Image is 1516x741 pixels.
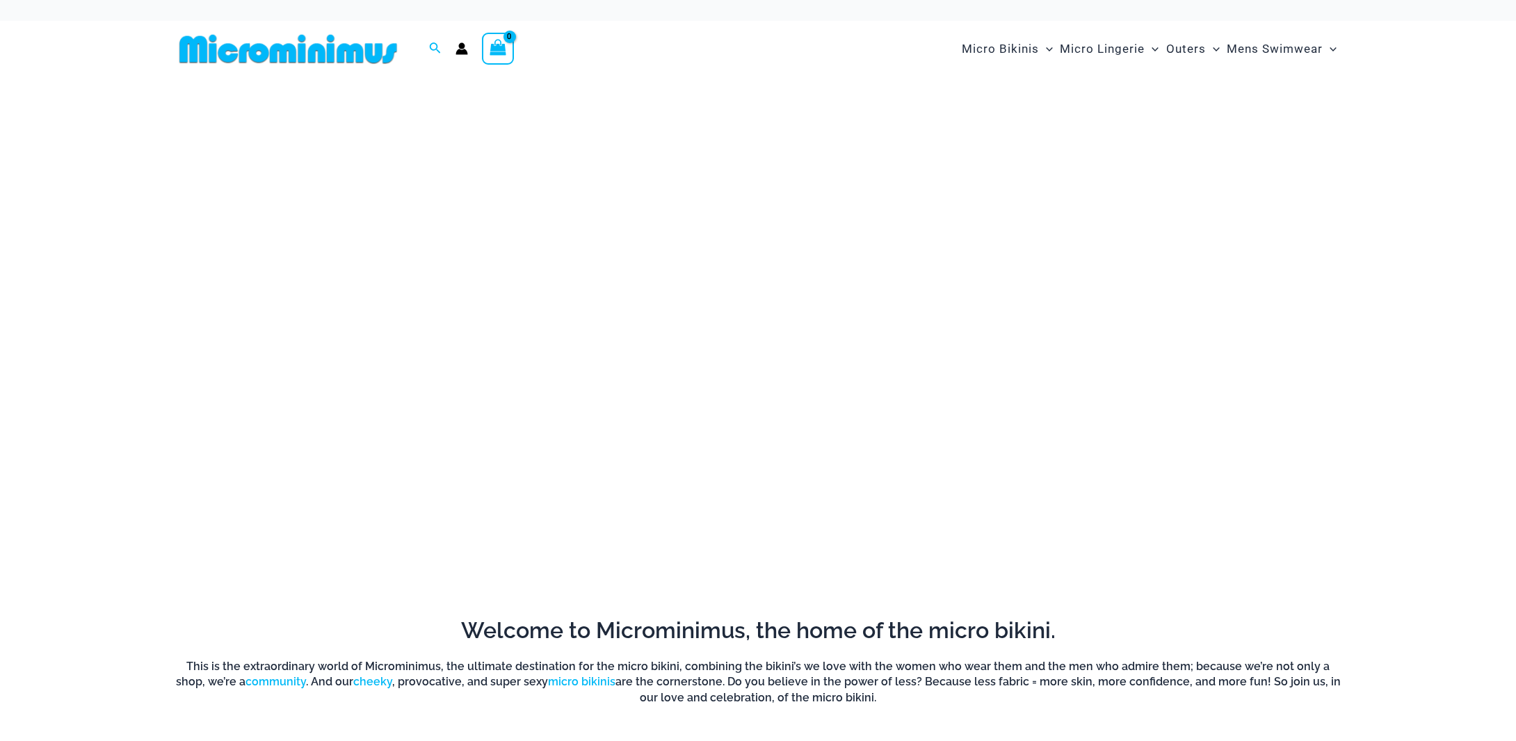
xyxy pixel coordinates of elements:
[1060,31,1145,67] span: Micro Lingerie
[958,28,1056,70] a: Micro BikinisMenu ToggleMenu Toggle
[353,675,392,688] a: cheeky
[455,42,468,55] a: Account icon link
[1223,28,1340,70] a: Mens SwimwearMenu ToggleMenu Toggle
[482,33,514,65] a: View Shopping Cart, empty
[1227,31,1323,67] span: Mens Swimwear
[1039,31,1053,67] span: Menu Toggle
[1206,31,1220,67] span: Menu Toggle
[956,26,1342,72] nav: Site Navigation
[1323,31,1337,67] span: Menu Toggle
[174,659,1342,706] h6: This is the extraordinary world of Microminimus, the ultimate destination for the micro bikini, c...
[548,675,615,688] a: micro bikinis
[245,675,306,688] a: community
[1056,28,1162,70] a: Micro LingerieMenu ToggleMenu Toggle
[429,40,442,58] a: Search icon link
[174,616,1342,645] h2: Welcome to Microminimus, the home of the micro bikini.
[1163,28,1223,70] a: OutersMenu ToggleMenu Toggle
[1145,31,1159,67] span: Menu Toggle
[962,31,1039,67] span: Micro Bikinis
[174,33,403,65] img: MM SHOP LOGO FLAT
[1166,31,1206,67] span: Outers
